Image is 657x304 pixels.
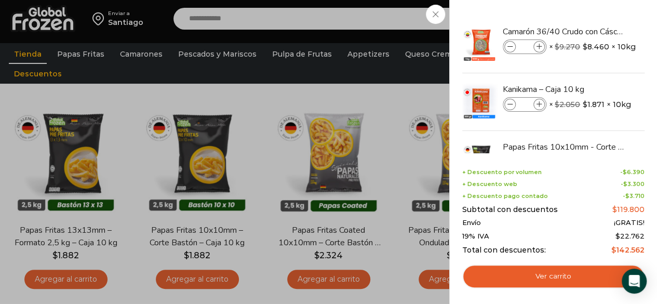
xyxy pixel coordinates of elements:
div: Open Intercom Messenger [622,269,647,294]
a: Ver carrito [462,265,645,288]
span: + Descuento por volumen [462,169,542,176]
span: $ [611,245,616,255]
span: $ [625,192,629,200]
span: $ [555,100,559,109]
span: Subtotal con descuentos [462,205,558,214]
span: - [621,181,645,188]
span: ¡GRATIS! [614,219,645,227]
span: 22.762 [615,232,645,240]
bdi: 142.562 [611,245,645,255]
input: Product quantity [517,41,532,52]
span: × × 10kg [549,39,636,54]
a: Papas Fritas 10x10mm - Corte Bastón - Caja 10 kg [503,141,626,153]
span: $ [623,168,627,176]
bdi: 119.800 [612,205,645,214]
bdi: 3.710 [625,192,645,200]
span: × × 10kg [549,97,631,112]
span: + Descuento web [462,181,517,188]
span: $ [583,99,587,110]
a: Camarón 36/40 Crudo con Cáscara - Super Prime - Caja 10 kg [503,26,626,37]
span: - [623,193,645,200]
bdi: 3.300 [623,180,645,188]
span: 19% IVA [462,232,489,241]
a: Kanikama – Caja 10 kg [503,84,626,95]
span: Total con descuentos: [462,246,546,255]
span: $ [555,42,559,51]
span: Envío [462,219,481,227]
span: + Descuento pago contado [462,193,548,200]
bdi: 9.270 [555,42,580,51]
bdi: 1.871 [583,99,605,110]
bdi: 6.390 [623,168,645,176]
span: $ [612,205,617,214]
span: $ [623,180,627,188]
span: $ [583,42,587,52]
input: Product quantity [517,99,532,110]
span: $ [615,232,620,240]
bdi: 8.460 [583,42,609,52]
bdi: 2.050 [555,100,580,109]
span: - [620,169,645,176]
